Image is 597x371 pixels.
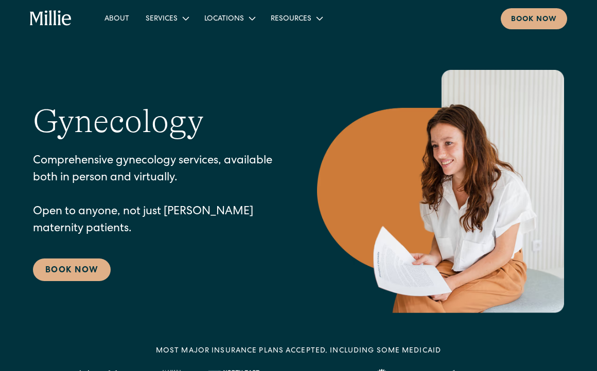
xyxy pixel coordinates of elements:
[146,14,178,25] div: Services
[511,14,557,25] div: Book now
[196,10,262,27] div: Locations
[262,10,330,27] div: Resources
[33,258,111,281] a: Book Now
[156,346,441,357] div: MOST MAJOR INSURANCE PLANS ACCEPTED, INCLUDING some MEDICAID
[33,102,204,141] h1: Gynecology
[271,14,311,25] div: Resources
[30,10,72,27] a: home
[33,153,276,238] p: Comprehensive gynecology services, available both in person and virtually. Open to anyone, not ju...
[96,10,137,27] a: About
[204,14,244,25] div: Locations
[317,70,564,313] img: Smiling woman holding documents during a consultation, reflecting supportive guidance in maternit...
[501,8,567,29] a: Book now
[137,10,196,27] div: Services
